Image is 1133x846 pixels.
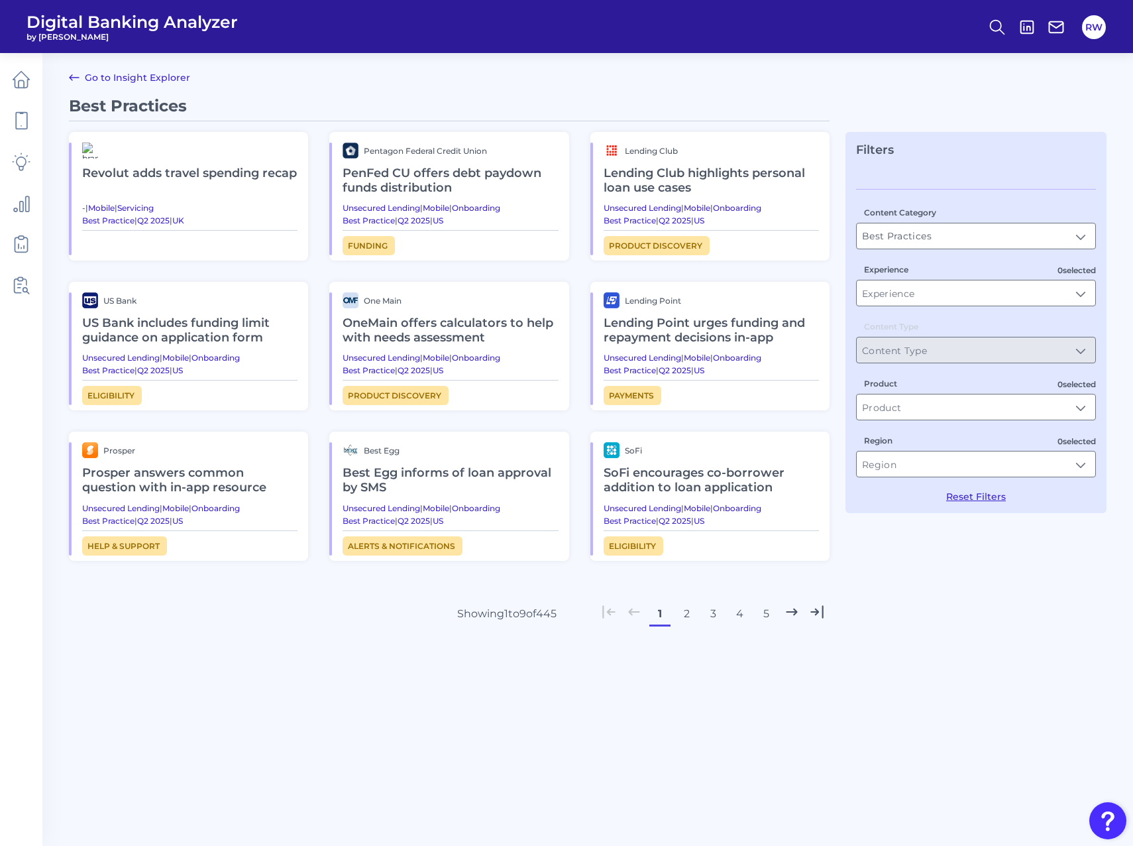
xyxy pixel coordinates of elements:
img: brand logo [82,143,98,158]
span: | [710,503,713,513]
a: brand logoSoFi [604,442,819,458]
span: | [710,353,713,363]
a: Onboarding [713,203,761,213]
label: Content Type [864,322,918,332]
span: Alerts & Notifications [343,536,462,556]
span: Digital Banking Analyzer [27,12,238,32]
span: | [449,503,452,513]
a: Best Practice [343,516,395,526]
a: Unsecured Lending [343,203,420,213]
span: | [430,516,433,526]
label: Content Category [864,208,936,217]
span: | [395,215,398,225]
span: | [656,516,659,526]
a: UK [172,215,184,225]
span: | [395,516,398,526]
img: brand logo [604,442,620,458]
span: | [449,353,452,363]
a: Help & Support [82,536,167,556]
a: Eligibility [82,386,142,405]
a: Unsecured Lending [343,503,420,513]
a: Eligibility [604,536,663,556]
a: Servicing [117,203,154,213]
span: US Bank [103,296,136,306]
span: | [135,215,137,225]
img: brand logo [343,143,358,158]
a: Mobile [162,353,189,363]
img: brand logo [604,292,620,308]
span: | [420,203,423,213]
button: 4 [729,603,750,625]
span: | [170,215,172,225]
a: US [433,516,443,526]
a: US [172,516,183,526]
a: US [694,365,704,375]
span: | [681,353,684,363]
a: Onboarding [191,503,240,513]
span: | [710,203,713,213]
a: US [694,516,704,526]
a: Q2 2025 [659,215,691,225]
a: brand logoLending Point [604,292,819,308]
a: Q2 2025 [398,365,430,375]
span: | [170,365,172,375]
h2: Prosper answers common question with in-app resource [82,458,297,503]
a: Mobile [684,503,710,513]
a: brand logoBest Egg [343,442,558,458]
span: | [115,203,117,213]
span: | [160,503,162,513]
span: | [420,503,423,513]
a: Best Practice [604,516,656,526]
a: Unsecured Lending [343,353,420,363]
img: brand logo [82,292,98,308]
button: Reset Filters [946,491,1006,503]
a: Unsecured Lending [604,503,681,513]
a: Q2 2025 [398,516,430,526]
span: by [PERSON_NAME] [27,32,238,42]
span: | [691,215,694,225]
img: brand logo [604,143,620,158]
span: SoFi [625,446,642,455]
h2: Lending Club highlights personal loan use cases [604,158,819,203]
span: | [656,215,659,225]
h2: Revolut adds travel spending recap​ [82,158,297,189]
a: US [433,215,443,225]
a: Mobile [423,353,449,363]
a: Q2 2025 [137,365,170,375]
a: Unsecured Lending [604,203,681,213]
span: Lending Club [625,146,678,156]
a: Mobile [684,353,710,363]
a: brand logoLending Club [604,143,819,158]
a: Best Practice [343,365,395,375]
input: Content Type [857,337,1095,363]
span: Filters [856,143,894,157]
a: Unsecured Lending [604,353,681,363]
span: One Main [364,296,402,306]
a: Q2 2025 [137,215,170,225]
a: US [172,365,183,375]
a: Best Practice [604,215,656,225]
button: 2 [676,603,697,625]
button: RW [1082,15,1106,39]
a: Best Practice [82,365,135,375]
span: | [430,215,433,225]
button: 3 [702,603,724,625]
a: Onboarding [452,503,500,513]
span: | [160,353,162,363]
span: | [430,365,433,375]
button: 1 [649,603,671,625]
h2: SoFi encourages co-borrower addition to loan application [604,458,819,503]
a: brand logoPentagon Federal Credit Union [343,143,558,158]
a: Best Practice [343,215,395,225]
a: brand logoUS Bank [82,292,297,308]
img: brand logo [343,292,358,308]
span: Best Egg [364,446,400,455]
a: US [694,215,704,225]
span: | [189,503,191,513]
span: Product discovery [604,236,710,255]
a: Product discovery [343,386,449,405]
h2: OneMain offers calculators to help with needs assessment [343,308,558,353]
a: Onboarding [452,353,500,363]
a: Mobile [88,203,115,213]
